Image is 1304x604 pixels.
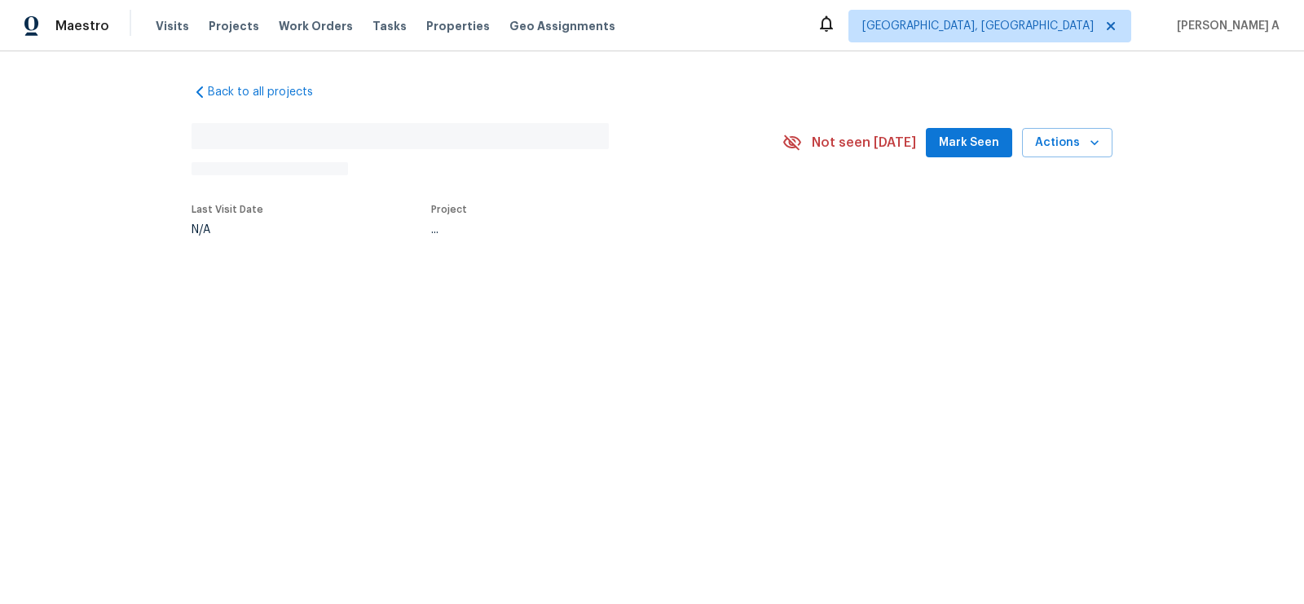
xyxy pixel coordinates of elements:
div: N/A [192,224,263,236]
span: Work Orders [279,18,353,34]
span: Properties [426,18,490,34]
button: Actions [1022,128,1112,158]
span: Actions [1035,133,1099,153]
span: Last Visit Date [192,205,263,214]
span: Mark Seen [939,133,999,153]
a: Back to all projects [192,84,348,100]
span: Geo Assignments [509,18,615,34]
span: Projects [209,18,259,34]
span: Not seen [DATE] [812,134,916,151]
span: Tasks [372,20,407,32]
span: Visits [156,18,189,34]
span: Maestro [55,18,109,34]
button: Mark Seen [926,128,1012,158]
span: Project [431,205,467,214]
span: [GEOGRAPHIC_DATA], [GEOGRAPHIC_DATA] [862,18,1094,34]
span: [PERSON_NAME] A [1170,18,1280,34]
div: ... [431,224,744,236]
